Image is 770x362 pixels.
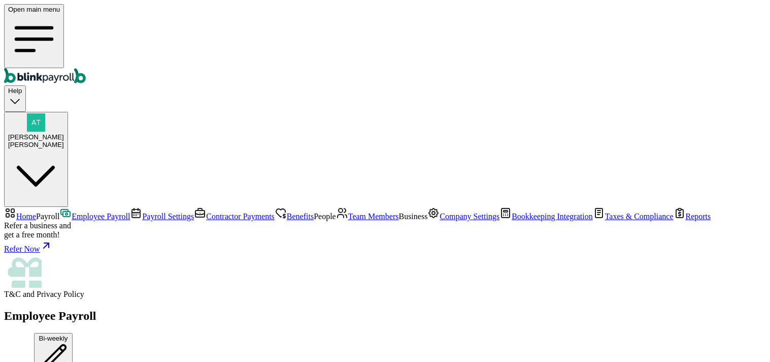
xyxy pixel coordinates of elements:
span: [PERSON_NAME] [8,133,64,141]
span: Employee Payroll [72,212,130,221]
span: Taxes & Compliance [605,212,674,221]
button: Help [4,85,26,111]
span: Payroll Settings [142,212,194,221]
a: Reports [674,212,711,221]
a: Home [4,212,36,221]
iframe: Chat Widget [719,313,770,362]
a: Employee Payroll [59,212,130,221]
a: Bookkeeping Integration [499,212,593,221]
span: T&C [4,290,21,298]
span: People [314,212,336,221]
span: Contractor Payments [206,212,275,221]
span: Business [398,212,427,221]
div: [PERSON_NAME] [8,141,64,148]
span: Open main menu [8,6,60,13]
span: Home [16,212,36,221]
button: Open main menu [4,4,64,68]
a: Taxes & Compliance [593,212,674,221]
span: Company Settings [440,212,499,221]
span: Team Members [348,212,399,221]
a: Team Members [336,212,399,221]
nav: Global [4,4,766,85]
span: Payroll [36,212,59,221]
span: Help [8,87,22,95]
a: Company Settings [427,212,499,221]
a: Contractor Payments [194,212,275,221]
span: Privacy Policy [37,290,84,298]
span: and [4,290,84,298]
span: Benefits [287,212,314,221]
h2: Employee Payroll [4,309,766,323]
span: Bookkeeping Integration [512,212,593,221]
button: [PERSON_NAME][PERSON_NAME] [4,112,68,207]
a: Refer Now [4,239,766,254]
a: Payroll Settings [130,212,194,221]
nav: Sidebar [4,207,766,299]
div: Refer a business and get a free month! [4,221,766,239]
span: Reports [686,212,711,221]
a: Benefits [275,212,314,221]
